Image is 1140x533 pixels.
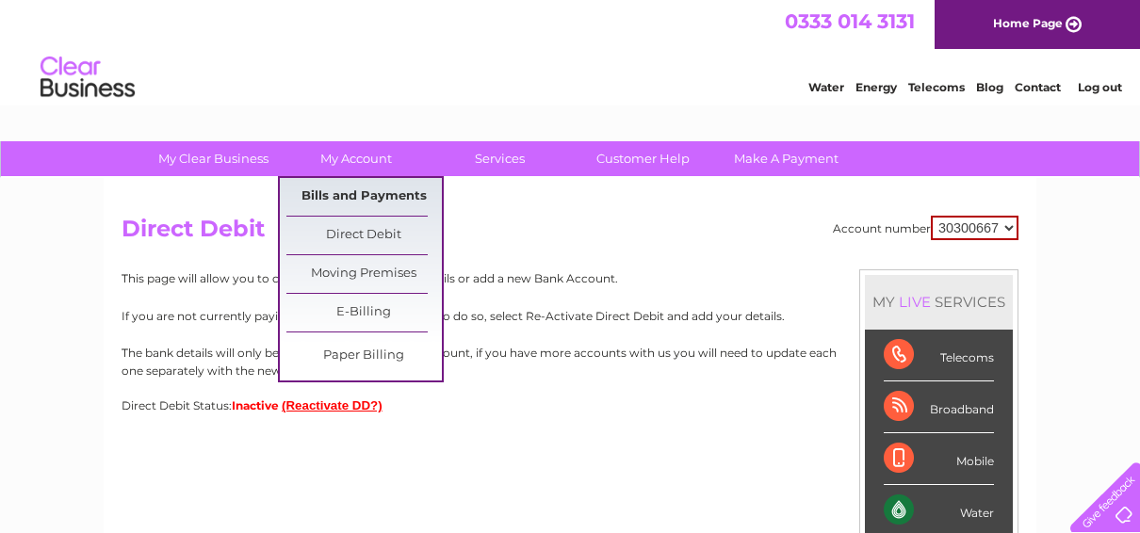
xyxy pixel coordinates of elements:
a: My Clear Business [136,141,291,176]
a: Energy [855,80,897,94]
p: This page will allow you to change your Direct Debit details or add a new Bank Account. [122,269,1018,287]
button: (Reactivate DD?) [282,398,383,412]
a: Contact [1015,80,1061,94]
a: Water [808,80,844,94]
a: Log out [1078,80,1122,94]
a: My Account [279,141,434,176]
div: Mobile [884,433,994,485]
a: Telecoms [908,80,965,94]
div: Broadband [884,381,994,433]
a: Direct Debit [286,217,442,254]
div: MY SERVICES [865,275,1013,329]
a: Paper Billing [286,337,442,375]
a: Customer Help [565,141,721,176]
div: LIVE [895,293,935,311]
a: Services [422,141,578,176]
a: Blog [976,80,1003,94]
div: Account number [833,216,1018,240]
a: E-Billing [286,294,442,331]
p: If you are not currently paying by Direct Debit and wish to do so, select Re-Activate Direct Debi... [122,307,1018,325]
p: The bank details will only be updated for the selected account, if you have more accounts with us... [122,344,1018,380]
a: 0333 014 3131 [785,9,915,33]
a: Bills and Payments [286,178,442,216]
img: logo.png [40,49,136,106]
span: Inactive [232,398,279,412]
h2: Direct Debit [122,216,1018,251]
div: Direct Debit Status: [122,398,1018,412]
div: Clear Business is a trading name of Verastar Limited (registered in [GEOGRAPHIC_DATA] No. 3667643... [126,10,1017,91]
a: Make A Payment [708,141,864,176]
div: Telecoms [884,330,994,381]
a: Moving Premises [286,255,442,293]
